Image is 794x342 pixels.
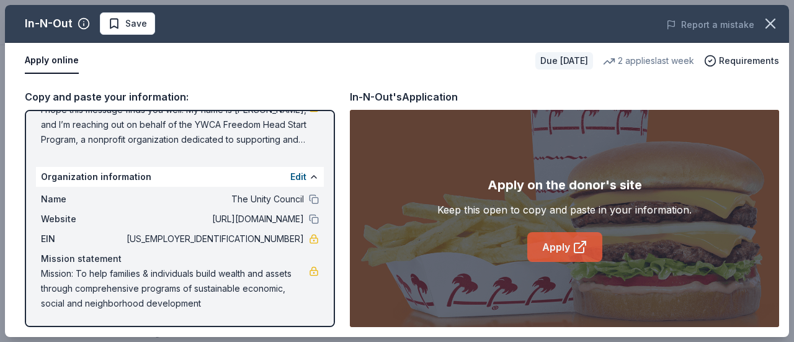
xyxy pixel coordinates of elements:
span: The Unity Council [124,192,304,207]
button: Report a mistake [666,17,754,32]
button: Apply online [25,48,79,74]
div: 2 applies last week [603,53,694,68]
div: Apply on the donor's site [488,175,642,195]
span: Requirements [719,53,779,68]
div: Copy and paste your information: [25,89,335,105]
a: Apply [527,232,602,262]
div: Organization information [36,167,324,187]
span: I hope this message finds you well! My name is [PERSON_NAME], and I’m reaching out on behalf of t... [41,102,309,147]
span: Save [125,16,147,31]
button: Requirements [704,53,779,68]
span: Website [41,212,124,227]
div: In-N-Out [25,14,73,34]
span: [US_EMPLOYER_IDENTIFICATION_NUMBER] [124,232,304,246]
button: Edit [290,169,306,184]
span: [URL][DOMAIN_NAME] [124,212,304,227]
div: Mission statement [41,251,319,266]
div: Due [DATE] [535,52,593,70]
span: Name [41,192,124,207]
button: Save [100,12,155,35]
div: In-N-Out's Application [350,89,458,105]
span: EIN [41,232,124,246]
div: Keep this open to copy and paste in your information. [437,202,692,217]
span: Mission: To help families & individuals build wealth and assets through comprehensive programs of... [41,266,309,311]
